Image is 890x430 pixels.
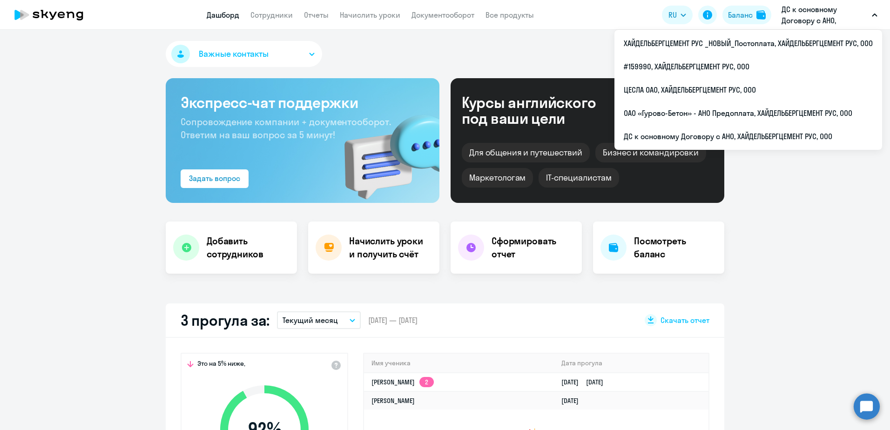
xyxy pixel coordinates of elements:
div: IT-специалистам [539,168,619,188]
button: Важные контакты [166,41,322,67]
a: Документооборот [411,10,474,20]
button: Текущий месяц [277,311,361,329]
h4: Посмотреть баланс [634,235,717,261]
img: bg-img [331,98,439,203]
a: Отчеты [304,10,329,20]
a: Начислить уроки [340,10,400,20]
a: [PERSON_NAME]2 [371,378,434,386]
span: Скачать отчет [661,315,709,325]
ul: RU [614,30,882,150]
div: Для общения и путешествий [462,143,590,162]
a: Все продукты [485,10,534,20]
h4: Добавить сотрудников [207,235,290,261]
span: Важные контакты [199,48,269,60]
p: ДС к основному Договору с АНО, ХАЙДЕЛЬБЕРГЦЕМЕНТ РУС, ООО [782,4,868,26]
button: ДС к основному Договору с АНО, ХАЙДЕЛЬБЕРГЦЕМЕНТ РУС, ООО [777,4,882,26]
a: [PERSON_NAME] [371,396,415,405]
th: Дата прогула [554,354,708,373]
div: Маркетологам [462,168,533,188]
a: [DATE] [561,396,586,405]
div: Курсы английского под ваши цели [462,94,621,126]
button: Задать вопрос [181,169,249,188]
button: RU [662,6,693,24]
span: Это на 5% ниже, [197,359,245,370]
h4: Начислить уроки и получить счёт [349,235,430,261]
span: RU [668,9,677,20]
div: Задать вопрос [189,173,240,184]
span: Сопровождение компании + документооборот. Ответим на ваш вопрос за 5 минут! [181,116,391,141]
h2: 3 прогула за: [181,311,270,329]
span: [DATE] — [DATE] [368,315,418,325]
a: Дашборд [207,10,239,20]
p: Текущий месяц [283,315,338,326]
h3: Экспресс-чат поддержки [181,93,425,112]
button: Балансbalance [722,6,771,24]
app-skyeng-badge: 2 [419,377,434,387]
img: balance [756,10,766,20]
th: Имя ученика [364,354,554,373]
h4: Сформировать отчет [492,235,574,261]
a: [DATE][DATE] [561,378,611,386]
div: Баланс [728,9,753,20]
div: Бизнес и командировки [595,143,706,162]
a: Сотрудники [250,10,293,20]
